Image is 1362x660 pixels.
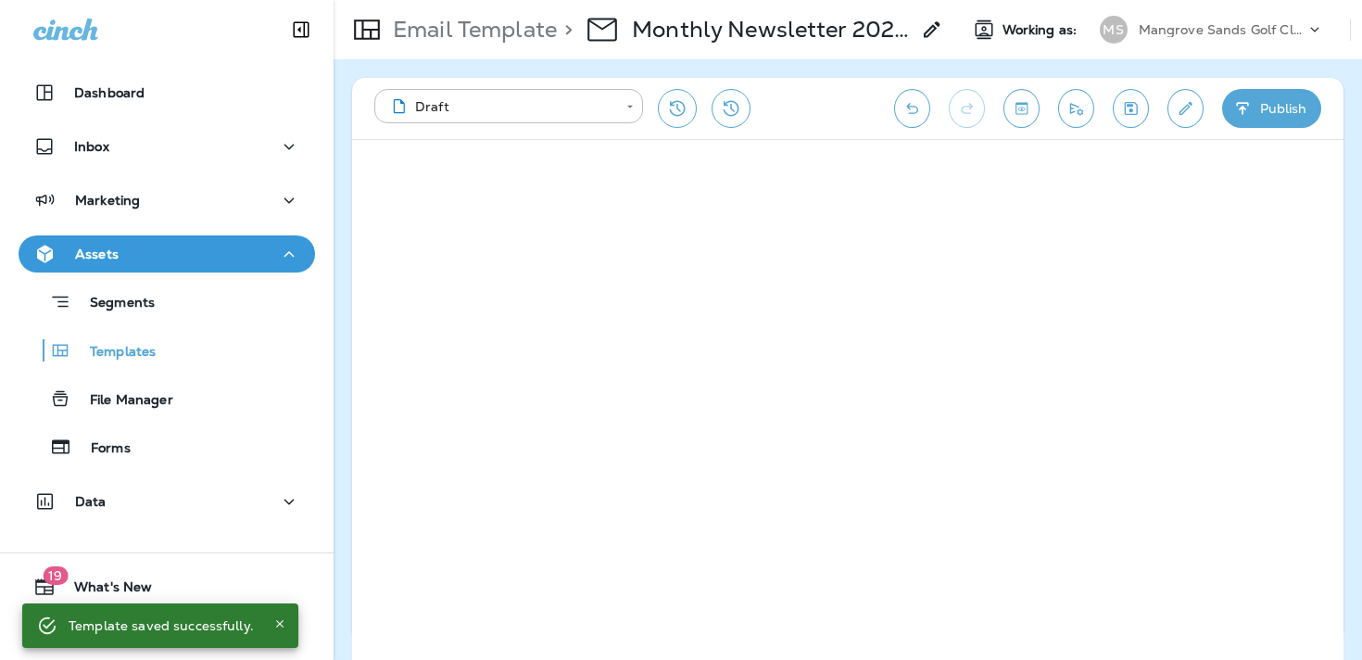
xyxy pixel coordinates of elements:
[19,74,315,111] button: Dashboard
[74,85,145,100] p: Dashboard
[56,579,152,602] span: What's New
[19,568,315,605] button: 19What's New
[19,128,315,165] button: Inbox
[1058,89,1094,128] button: Send test email
[269,613,291,635] button: Close
[1100,16,1128,44] div: MS
[19,483,315,520] button: Data
[1003,89,1040,128] button: Toggle preview
[658,89,697,128] button: Restore from previous version
[69,609,254,642] div: Template saved successfully.
[632,16,910,44] p: Monthly Newsletter 2025 - October
[1003,22,1081,38] span: Working as:
[71,344,156,362] p: Templates
[385,16,557,44] p: Email Template
[712,89,750,128] button: View Changelog
[557,16,573,44] p: >
[43,566,68,585] span: 19
[1139,22,1305,37] p: Mangrove Sands Golf Club
[19,613,315,650] button: Support
[894,89,930,128] button: Undo
[72,440,131,458] p: Forms
[19,235,315,273] button: Assets
[1222,89,1321,128] button: Publish
[71,295,155,313] p: Segments
[75,247,119,261] p: Assets
[387,97,613,116] div: Draft
[19,379,315,418] button: File Manager
[19,182,315,219] button: Marketing
[71,392,173,410] p: File Manager
[75,494,107,509] p: Data
[1113,89,1149,128] button: Save
[74,139,109,154] p: Inbox
[75,193,140,208] p: Marketing
[1167,89,1204,128] button: Edit details
[19,427,315,466] button: Forms
[275,11,327,48] button: Collapse Sidebar
[19,331,315,370] button: Templates
[19,282,315,322] button: Segments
